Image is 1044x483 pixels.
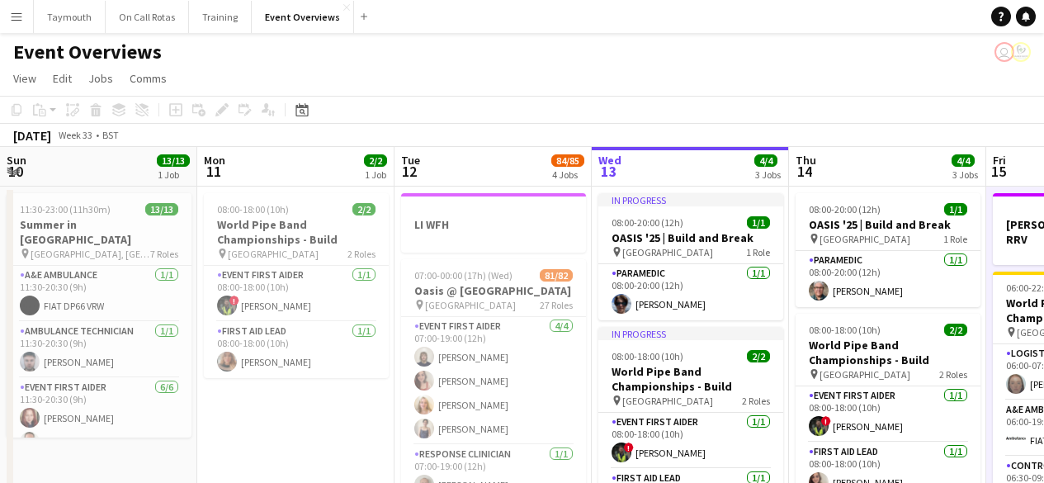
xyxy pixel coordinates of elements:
span: 08:00-20:00 (12h) [809,203,881,215]
a: Comms [123,68,173,89]
app-card-role: A&E Ambulance1/111:30-20:30 (9h)FIAT DP66 VRW [7,266,191,322]
span: 13 [596,162,621,181]
div: In progress [598,193,783,206]
app-job-card: LI WFH [401,193,586,253]
a: View [7,68,43,89]
div: 3 Jobs [755,168,781,181]
app-card-role: Ambulance Technician1/111:30-20:30 (9h)[PERSON_NAME] [7,322,191,378]
div: 3 Jobs [952,168,978,181]
span: 08:00-18:00 (10h) [217,203,289,215]
h3: World Pipe Band Championships - Build [204,217,389,247]
button: Taymouth [34,1,106,33]
span: 2 Roles [347,248,376,260]
div: BST [102,129,119,141]
span: 7 Roles [150,248,178,260]
span: 2/2 [364,154,387,167]
span: 2 Roles [939,368,967,381]
h3: Oasis @ [GEOGRAPHIC_DATA] [401,283,586,298]
app-card-role: Event First Aider4/407:00-19:00 (12h)[PERSON_NAME][PERSON_NAME][PERSON_NAME][PERSON_NAME] [401,317,586,445]
span: 14 [793,162,816,181]
span: [GEOGRAPHIC_DATA] [622,246,713,258]
span: 1 Role [746,246,770,258]
button: On Call Rotas [106,1,189,33]
div: In progress [598,327,783,340]
button: Training [189,1,252,33]
app-card-role: Event First Aider1/108:00-18:00 (10h)![PERSON_NAME] [598,413,783,469]
span: 4/4 [952,154,975,167]
span: 4/4 [754,154,777,167]
span: 84/85 [551,154,584,167]
span: [GEOGRAPHIC_DATA] [622,395,713,407]
span: Week 33 [54,129,96,141]
span: 2/2 [352,203,376,215]
span: [GEOGRAPHIC_DATA] [228,248,319,260]
a: Edit [46,68,78,89]
span: Thu [796,153,816,168]
span: 27 Roles [540,299,573,311]
span: [GEOGRAPHIC_DATA] [820,368,910,381]
span: 2/2 [944,324,967,336]
app-job-card: 11:30-23:00 (11h30m)13/13Summer in [GEOGRAPHIC_DATA] [GEOGRAPHIC_DATA], [GEOGRAPHIC_DATA]7 RolesA... [7,193,191,438]
span: 1/1 [944,203,967,215]
span: 07:00-00:00 (17h) (Wed) [414,269,513,282]
span: 13/13 [145,203,178,215]
span: 1/1 [747,216,770,229]
app-job-card: 08:00-20:00 (12h)1/1OASIS '25 | Build and Break [GEOGRAPHIC_DATA]1 RoleParamedic1/108:00-20:00 (1... [796,193,980,307]
h3: World Pipe Band Championships - Build [796,338,980,367]
div: 1 Job [365,168,386,181]
span: Mon [204,153,225,168]
button: Event Overviews [252,1,354,33]
app-card-role: Paramedic1/108:00-20:00 (12h)[PERSON_NAME] [598,264,783,320]
span: ! [624,443,634,452]
span: [GEOGRAPHIC_DATA] [425,299,516,311]
span: 08:00-18:00 (10h) [809,324,881,336]
div: [DATE] [13,127,51,144]
div: 4 Jobs [552,168,583,181]
span: 11:30-23:00 (11h30m) [20,203,111,215]
span: 08:00-20:00 (12h) [612,216,683,229]
app-card-role: First Aid Lead1/108:00-18:00 (10h)[PERSON_NAME] [204,322,389,378]
span: [GEOGRAPHIC_DATA] [820,233,910,245]
app-user-avatar: Operations Manager [1011,42,1031,62]
h3: LI WFH [401,217,586,232]
span: 08:00-18:00 (10h) [612,350,683,362]
span: 1 Role [943,233,967,245]
app-card-role: Event First Aider1/108:00-18:00 (10h)![PERSON_NAME] [204,266,389,322]
span: 2/2 [747,350,770,362]
span: 12 [399,162,420,181]
span: Sun [7,153,26,168]
span: [GEOGRAPHIC_DATA], [GEOGRAPHIC_DATA] [31,248,150,260]
span: Tue [401,153,420,168]
span: ! [229,296,239,305]
span: 11 [201,162,225,181]
span: Edit [53,71,72,86]
span: View [13,71,36,86]
app-user-avatar: Operations Team [994,42,1014,62]
app-card-role: Paramedic1/108:00-20:00 (12h)[PERSON_NAME] [796,251,980,307]
h3: World Pipe Band Championships - Build [598,364,783,394]
h3: OASIS '25 | Build and Break [598,230,783,245]
span: Wed [598,153,621,168]
app-job-card: 08:00-18:00 (10h)2/2World Pipe Band Championships - Build [GEOGRAPHIC_DATA]2 RolesEvent First Aid... [204,193,389,378]
a: Jobs [82,68,120,89]
app-card-role: Event First Aider1/108:00-18:00 (10h)![PERSON_NAME] [796,386,980,443]
span: Jobs [88,71,113,86]
span: 13/13 [157,154,190,167]
h3: OASIS '25 | Build and Break [796,217,980,232]
span: 81/82 [540,269,573,282]
h3: Summer in [GEOGRAPHIC_DATA] [7,217,191,247]
span: Comms [130,71,167,86]
app-job-card: In progress08:00-20:00 (12h)1/1OASIS '25 | Build and Break [GEOGRAPHIC_DATA]1 RoleParamedic1/108:... [598,193,783,320]
span: Fri [993,153,1006,168]
h1: Event Overviews [13,40,162,64]
span: 10 [4,162,26,181]
span: 15 [990,162,1006,181]
div: 1 Job [158,168,189,181]
span: 2 Roles [742,395,770,407]
span: ! [821,416,831,426]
